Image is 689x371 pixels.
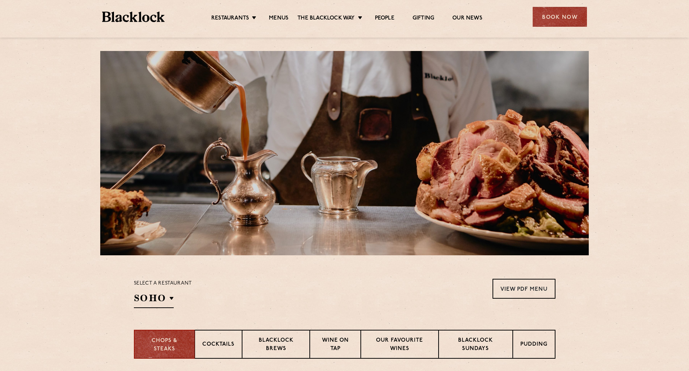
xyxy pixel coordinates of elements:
[375,15,394,23] a: People
[134,279,192,288] p: Select a restaurant
[102,12,165,22] img: BL_Textured_Logo-footer-cropped.svg
[368,337,431,354] p: Our favourite wines
[250,337,303,354] p: Blacklock Brews
[269,15,288,23] a: Menus
[142,337,187,353] p: Chops & Steaks
[134,292,174,308] h2: SOHO
[413,15,434,23] a: Gifting
[493,279,555,299] a: View PDF Menu
[520,341,548,350] p: Pudding
[317,337,353,354] p: Wine on Tap
[452,15,482,23] a: Our News
[297,15,355,23] a: The Blacklock Way
[533,7,587,27] div: Book Now
[202,341,234,350] p: Cocktails
[211,15,249,23] a: Restaurants
[446,337,505,354] p: Blacklock Sundays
